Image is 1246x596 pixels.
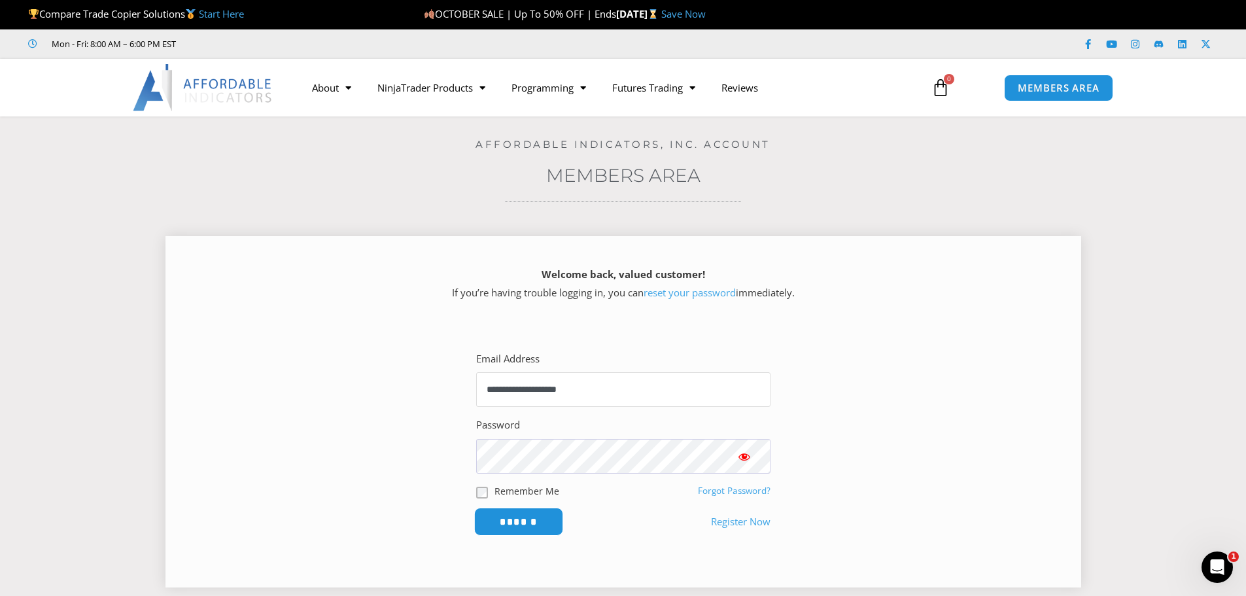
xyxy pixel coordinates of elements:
label: Remember Me [494,484,559,498]
a: Register Now [711,513,770,531]
span: 0 [944,74,954,84]
label: Email Address [476,350,540,368]
strong: Welcome back, valued customer! [542,268,705,281]
a: NinjaTrader Products [364,73,498,103]
img: ⌛ [648,9,658,19]
a: Reviews [708,73,771,103]
button: Show password [718,439,770,474]
nav: Menu [299,73,916,103]
a: Affordable Indicators, Inc. Account [476,138,770,150]
a: About [299,73,364,103]
strong: [DATE] [616,7,661,20]
a: Members Area [546,164,701,186]
span: MEMBERS AREA [1018,83,1099,93]
a: MEMBERS AREA [1004,75,1113,101]
a: Futures Trading [599,73,708,103]
a: Forgot Password? [698,485,770,497]
img: 🥇 [186,9,196,19]
a: Start Here [199,7,244,20]
span: Mon - Fri: 8:00 AM – 6:00 PM EST [48,36,176,52]
a: Save Now [661,7,706,20]
label: Password [476,416,520,434]
img: LogoAI | Affordable Indicators – NinjaTrader [133,64,273,111]
iframe: Customer reviews powered by Trustpilot [194,37,390,50]
a: Programming [498,73,599,103]
img: 🏆 [29,9,39,19]
img: 🍂 [424,9,434,19]
a: reset your password [644,286,736,299]
p: If you’re having trouble logging in, you can immediately. [188,266,1058,302]
span: Compare Trade Copier Solutions [28,7,244,20]
a: 0 [912,69,969,107]
iframe: Intercom live chat [1202,552,1233,583]
span: 1 [1228,552,1239,562]
span: OCTOBER SALE | Up To 50% OFF | Ends [424,7,616,20]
